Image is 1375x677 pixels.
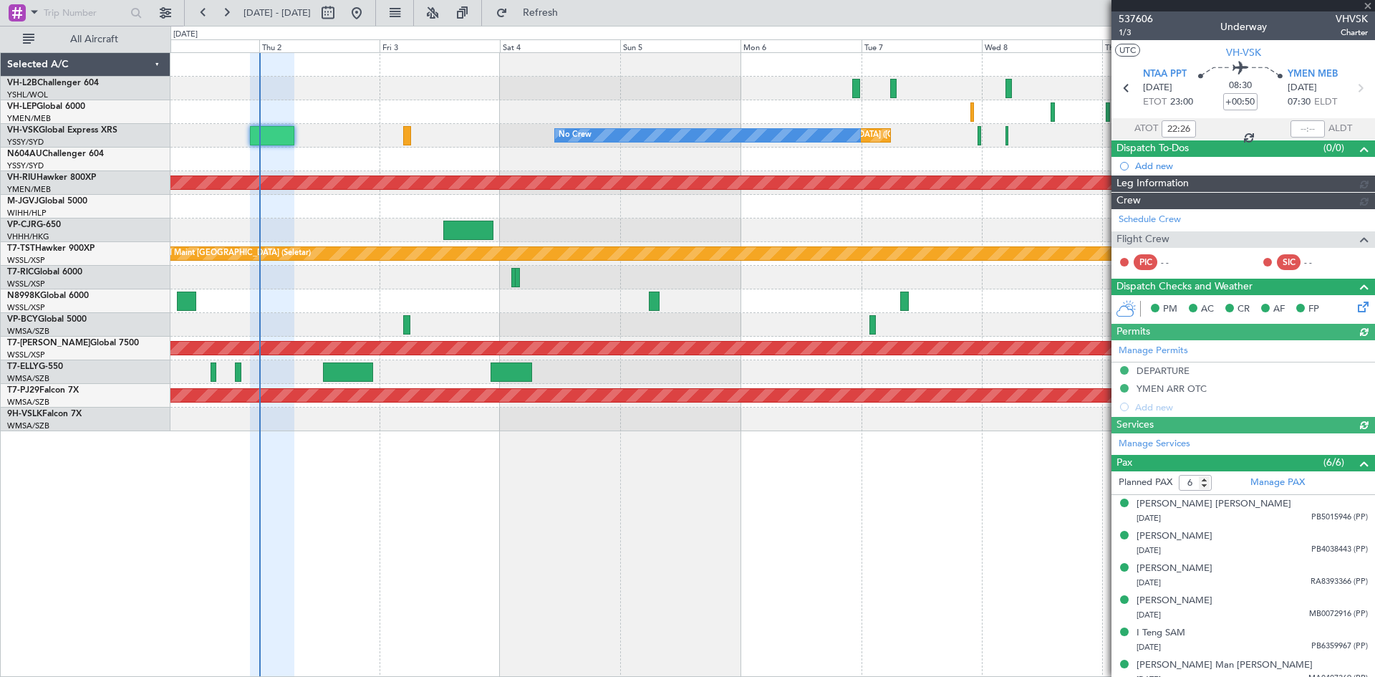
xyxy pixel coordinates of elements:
span: FP [1308,302,1319,317]
a: WSSL/XSP [7,255,45,266]
a: M-JGVJGlobal 5000 [7,197,87,206]
span: 23:00 [1170,95,1193,110]
a: T7-ELLYG-550 [7,362,63,371]
a: 9H-VSLKFalcon 7X [7,410,82,418]
a: N604AUChallenger 604 [7,150,104,158]
a: WSSL/XSP [7,350,45,360]
a: VH-L2BChallenger 604 [7,79,99,87]
span: Dispatch To-Dos [1116,140,1189,157]
span: CR [1237,302,1250,317]
span: VHVSK [1336,11,1368,27]
a: YSSY/SYD [7,137,44,148]
a: YSHL/WOL [7,90,48,100]
span: All Aircraft [37,34,151,44]
span: [DATE] [1137,642,1161,653]
div: Thu 2 [259,39,380,52]
a: WMSA/SZB [7,326,49,337]
span: 07:30 [1288,95,1311,110]
a: VH-LEPGlobal 6000 [7,102,85,111]
span: [DATE] - [DATE] [243,6,311,19]
span: T7-TST [7,244,35,253]
span: T7-ELLY [7,362,39,371]
span: MB0072916 (PP) [1309,608,1368,620]
span: Refresh [511,8,571,18]
div: I Teng SAM [1137,626,1185,640]
span: PB5015946 (PP) [1311,512,1368,524]
a: VHHH/HKG [7,231,49,242]
span: VH-RIU [7,173,37,182]
span: ELDT [1314,95,1337,110]
div: Fri 3 [380,39,500,52]
div: Mon 6 [740,39,861,52]
span: VH-VSK [7,126,39,135]
div: [PERSON_NAME] [1137,529,1212,544]
div: Tue 7 [862,39,982,52]
span: T7-PJ29 [7,386,39,395]
a: WMSA/SZB [7,397,49,408]
div: [PERSON_NAME] [PERSON_NAME] [1137,497,1291,512]
span: VP-BCY [7,315,38,324]
a: WSSL/XSP [7,302,45,313]
span: VH-L2B [7,79,37,87]
a: T7-RICGlobal 6000 [7,268,82,277]
span: [DATE] [1137,513,1161,524]
span: M-JGVJ [7,197,39,206]
div: Add new [1135,160,1368,172]
button: Refresh [489,1,575,24]
a: T7-TSTHawker 900XP [7,244,95,253]
span: ATOT [1134,122,1158,136]
span: N8998K [7,292,40,300]
a: N8998KGlobal 6000 [7,292,89,300]
span: AF [1273,302,1285,317]
a: YSSY/SYD [7,160,44,171]
a: VP-BCYGlobal 5000 [7,315,87,324]
div: No Crew [559,125,592,146]
a: T7-[PERSON_NAME]Global 7500 [7,339,139,347]
a: WIHH/HLP [7,208,47,219]
button: All Aircraft [16,28,155,51]
a: YMEN/MEB [7,113,51,124]
div: [PERSON_NAME] [1137,594,1212,608]
span: T7-[PERSON_NAME] [7,339,90,347]
a: VH-RIUHawker 800XP [7,173,96,182]
span: N604AU [7,150,42,158]
span: PB6359967 (PP) [1311,640,1368,653]
div: Wed 8 [982,39,1102,52]
div: [PERSON_NAME] Man [PERSON_NAME] [1137,658,1313,673]
span: PB4038443 (PP) [1311,544,1368,556]
a: T7-PJ29Falcon 7X [7,386,79,395]
span: YMEN MEB [1288,67,1338,82]
span: Pax [1116,455,1132,471]
span: ALDT [1328,122,1352,136]
span: (0/0) [1323,140,1344,155]
span: T7-RIC [7,268,34,277]
div: [PERSON_NAME] [1137,562,1212,576]
span: AC [1201,302,1214,317]
span: 537606 [1119,11,1153,27]
input: Trip Number [44,2,126,24]
span: NTAA PPT [1143,67,1187,82]
a: Manage PAX [1250,476,1305,490]
a: VH-VSKGlobal Express XRS [7,126,117,135]
div: Thu 9 [1102,39,1222,52]
a: WSSL/XSP [7,279,45,289]
a: WMSA/SZB [7,373,49,384]
div: Planned Maint [GEOGRAPHIC_DATA] (Seletar) [143,243,311,264]
a: WMSA/SZB [7,421,49,431]
div: Sun 5 [620,39,740,52]
span: Charter [1336,27,1368,39]
label: Planned PAX [1119,476,1172,490]
span: [DATE] [1137,577,1161,588]
span: [DATE] [1288,81,1317,95]
span: (6/6) [1323,455,1344,470]
span: [DATE] [1137,545,1161,556]
span: 9H-VSLK [7,410,42,418]
span: Dispatch Checks and Weather [1116,279,1253,295]
a: YMEN/MEB [7,184,51,195]
div: Sat 4 [500,39,620,52]
span: PM [1163,302,1177,317]
div: [DATE] [173,29,198,41]
button: UTC [1115,44,1140,57]
div: Underway [1220,19,1267,34]
span: VP-CJR [7,221,37,229]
